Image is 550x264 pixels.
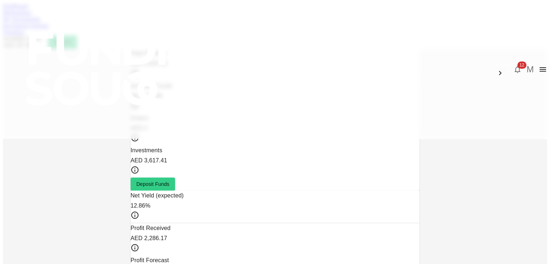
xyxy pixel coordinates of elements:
[131,225,171,231] span: Profit Received
[131,156,419,166] div: AED 3,617.41
[510,62,525,77] button: 12
[131,178,175,191] button: Deposit Funds
[131,201,419,211] div: 12.86%
[131,147,162,153] span: Investments
[517,61,526,69] span: 12
[131,257,169,263] span: Profit Forecast
[496,61,510,67] span: العربية
[131,192,184,199] span: Net Yield (expected)
[525,64,536,75] button: M
[131,233,419,243] div: AED 2,286.17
